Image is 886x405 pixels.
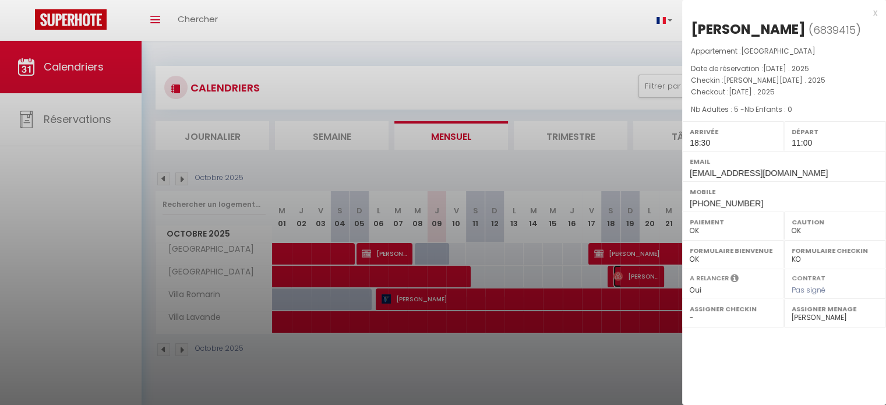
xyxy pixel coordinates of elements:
[792,285,825,295] span: Pas signé
[763,64,809,73] span: [DATE] . 2025
[792,273,825,281] label: Contrat
[690,156,878,167] label: Email
[690,138,710,147] span: 18:30
[690,303,776,315] label: Assigner Checkin
[690,186,878,198] label: Mobile
[690,273,729,283] label: A relancer
[691,75,877,86] p: Checkin :
[691,63,877,75] p: Date de réservation :
[690,126,776,138] label: Arrivée
[690,199,763,208] span: [PHONE_NUMBER]
[729,87,775,97] span: [DATE] . 2025
[691,20,806,38] div: [PERSON_NAME]
[691,45,877,57] p: Appartement :
[691,104,792,114] span: Nb Adultes : 5 -
[792,138,812,147] span: 11:00
[741,46,816,56] span: [GEOGRAPHIC_DATA]
[813,23,856,37] span: 6839415
[690,216,776,228] label: Paiement
[691,86,877,98] p: Checkout :
[792,216,878,228] label: Caution
[723,75,825,85] span: [PERSON_NAME][DATE] . 2025
[792,303,878,315] label: Assigner Menage
[682,6,877,20] div: x
[792,245,878,256] label: Formulaire Checkin
[690,168,828,178] span: [EMAIL_ADDRESS][DOMAIN_NAME]
[792,126,878,138] label: Départ
[690,245,776,256] label: Formulaire Bienvenue
[744,104,792,114] span: Nb Enfants : 0
[730,273,739,286] i: Sélectionner OUI si vous souhaiter envoyer les séquences de messages post-checkout
[809,22,861,38] span: ( )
